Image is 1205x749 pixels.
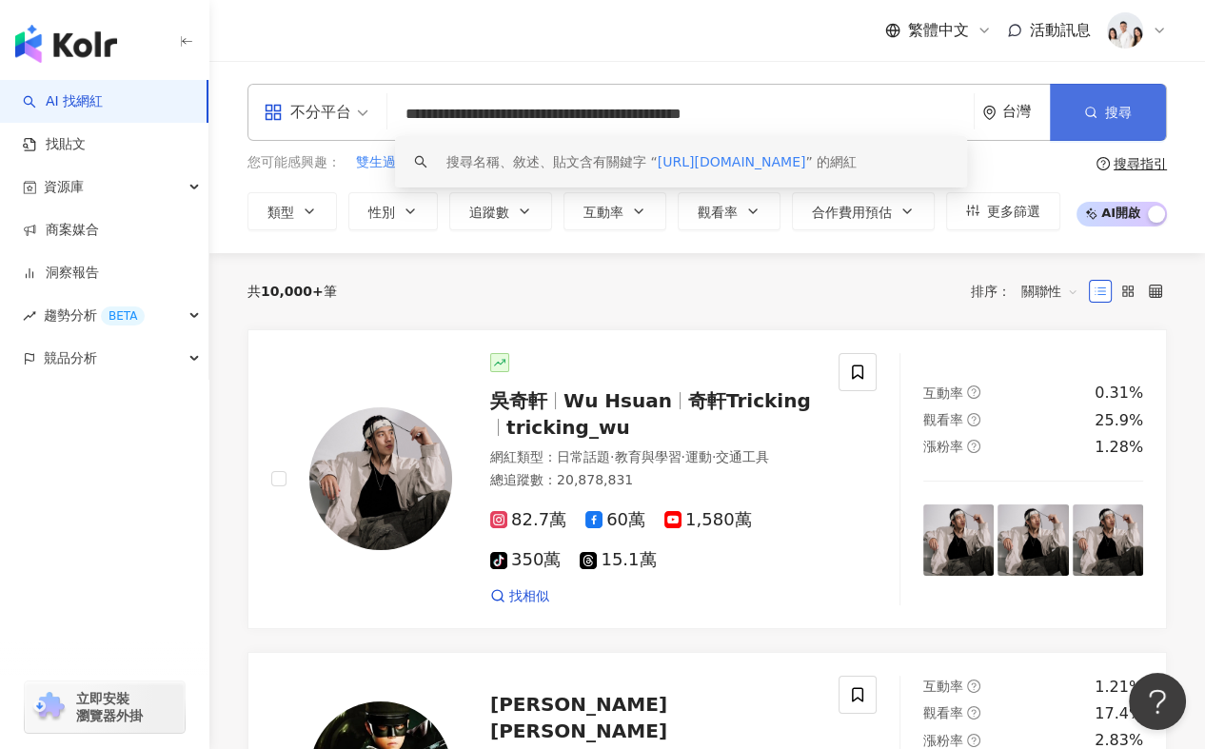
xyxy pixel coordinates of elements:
[490,587,549,606] a: 找相似
[923,439,963,454] span: 漲粉率
[688,389,811,412] span: 奇軒Tricking
[414,155,427,168] span: search
[23,92,103,111] a: searchAI 找網紅
[967,680,980,693] span: question-circle
[1095,703,1143,724] div: 17.4%
[614,449,681,464] span: 教育與學習
[923,705,963,720] span: 觀看率
[610,449,614,464] span: ·
[449,192,552,230] button: 追蹤數
[998,504,1068,575] img: post-image
[1095,410,1143,431] div: 25.9%
[982,106,997,120] span: environment
[1105,105,1132,120] span: 搜尋
[923,504,994,575] img: post-image
[261,284,324,299] span: 10,000+
[247,329,1167,630] a: KOL Avatar吳奇軒Wu Hsuan奇軒Trickingtricking_wu網紅類型：日常話題·教育與學習·運動·交通工具總追蹤數：20,878,83182.7萬60萬1,580萬350...
[44,166,84,208] span: 資源庫
[792,192,935,230] button: 合作費用預估
[923,679,963,694] span: 互動率
[264,97,351,128] div: 不分平台
[509,587,549,606] span: 找相似
[946,192,1060,230] button: 更多篩選
[681,449,684,464] span: ·
[1095,383,1143,404] div: 0.31%
[1107,12,1143,49] img: 20231221_NR_1399_Small.jpg
[44,337,97,380] span: 競品分析
[247,153,341,172] span: 您可能感興趣：
[908,20,969,41] span: 繁體中文
[923,385,963,401] span: 互動率
[1073,504,1143,575] img: post-image
[267,205,294,220] span: 類型
[583,205,623,220] span: 互動率
[563,389,672,412] span: Wu Hsuan
[1002,104,1050,120] div: 台灣
[971,276,1089,306] div: 排序：
[355,152,424,173] button: 雙生過日子
[44,294,145,337] span: 趨勢分析
[1114,156,1167,171] div: 搜尋指引
[1021,276,1078,306] span: 關聯性
[356,153,423,172] span: 雙生過日子
[967,440,980,453] span: question-circle
[309,407,452,550] img: KOL Avatar
[1096,157,1110,170] span: question-circle
[1030,21,1091,39] span: 活動訊息
[923,412,963,427] span: 觀看率
[923,733,963,748] span: 漲粉率
[664,510,752,530] span: 1,580萬
[685,449,712,464] span: 運動
[563,192,666,230] button: 互動率
[490,448,816,467] div: 網紅類型 ：
[264,103,283,122] span: appstore
[15,25,117,63] img: logo
[76,690,143,724] span: 立即安裝 瀏覽器外掛
[967,706,980,719] span: question-circle
[557,449,610,464] span: 日常話題
[23,264,99,283] a: 洞察報告
[23,135,86,154] a: 找貼文
[967,385,980,399] span: question-circle
[368,205,395,220] span: 性別
[490,693,667,742] span: [PERSON_NAME] [PERSON_NAME]
[490,550,561,570] span: 350萬
[658,154,806,169] span: [URL][DOMAIN_NAME]
[585,510,645,530] span: 60萬
[247,284,337,299] div: 共 筆
[967,413,980,426] span: question-circle
[967,734,980,747] span: question-circle
[469,205,509,220] span: 追蹤數
[812,205,892,220] span: 合作費用預估
[490,510,566,530] span: 82.7萬
[23,309,36,323] span: rise
[348,192,438,230] button: 性別
[490,471,816,490] div: 總追蹤數 ： 20,878,831
[716,449,769,464] span: 交通工具
[1095,677,1143,698] div: 1.21%
[506,416,630,439] span: tricking_wu
[247,192,337,230] button: 類型
[1050,84,1166,141] button: 搜尋
[25,681,185,733] a: chrome extension立即安裝 瀏覽器外掛
[698,205,738,220] span: 觀看率
[23,221,99,240] a: 商案媒合
[678,192,780,230] button: 觀看率
[712,449,716,464] span: ·
[1095,437,1143,458] div: 1.28%
[30,692,68,722] img: chrome extension
[580,550,656,570] span: 15.1萬
[1129,673,1186,730] iframe: Help Scout Beacon - Open
[490,389,547,412] span: 吳奇軒
[446,151,857,172] div: 搜尋名稱、敘述、貼文含有關鍵字 “ ” 的網紅
[101,306,145,325] div: BETA
[987,204,1040,219] span: 更多篩選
